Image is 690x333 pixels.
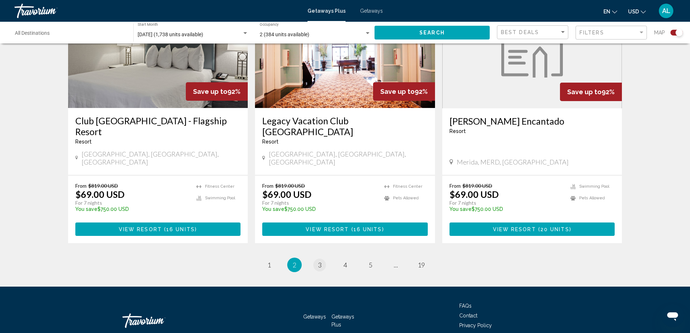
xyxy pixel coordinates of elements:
[373,82,435,101] div: 92%
[418,261,425,269] span: 19
[628,6,646,17] button: Change currency
[380,88,415,95] span: Save up to
[75,206,97,212] span: You save
[119,226,162,232] span: View Resort
[75,206,189,212] p: $750.00 USD
[293,261,296,269] span: 2
[260,32,309,37] span: 2 (384 units available)
[369,261,372,269] span: 5
[205,184,234,189] span: Fitness Center
[501,29,539,35] span: Best Deals
[269,150,428,166] span: [GEOGRAPHIC_DATA], [GEOGRAPHIC_DATA], [GEOGRAPHIC_DATA]
[193,88,227,95] span: Save up to
[628,9,639,14] span: USD
[393,196,419,200] span: Pets Allowed
[262,115,428,137] a: Legacy Vacation Club [GEOGRAPHIC_DATA]
[88,183,118,189] span: $819.00 USD
[349,226,384,232] span: ( )
[186,82,248,101] div: 92%
[75,222,241,236] button: View Resort(16 units)
[262,206,377,212] p: $750.00 USD
[14,4,300,18] a: Travorium
[262,189,311,200] p: $69.00 USD
[262,183,273,189] span: From
[579,196,605,200] span: Pets Allowed
[657,3,676,18] button: User Menu
[205,196,235,200] span: Swimming Pool
[449,200,564,206] p: For 7 nights
[457,158,569,166] span: Merida, MERD, [GEOGRAPHIC_DATA]
[603,6,617,17] button: Change language
[567,88,602,96] span: Save up to
[262,206,284,212] span: You save
[580,30,604,36] span: Filters
[493,226,536,232] span: View Resort
[393,184,422,189] span: Fitness Center
[449,206,564,212] p: $750.00 USD
[308,8,346,14] a: Getaways Plus
[540,226,569,232] span: 20 units
[394,261,398,269] span: ...
[360,8,383,14] a: Getaways
[449,128,466,134] span: Resort
[354,226,382,232] span: 16 units
[306,226,349,232] span: View Resort
[603,9,610,14] span: en
[75,115,241,137] a: Club [GEOGRAPHIC_DATA] - Flagship Resort
[560,83,622,101] div: 92%
[449,189,499,200] p: $69.00 USD
[81,150,241,166] span: [GEOGRAPHIC_DATA], [GEOGRAPHIC_DATA], [GEOGRAPHIC_DATA]
[654,28,665,38] span: Map
[343,261,347,269] span: 4
[75,183,87,189] span: From
[661,304,684,327] iframe: Button to launch messaging window
[449,222,615,236] button: View Resort(20 units)
[449,183,461,189] span: From
[318,261,322,269] span: 3
[375,26,490,39] button: Search
[138,32,203,37] span: [DATE] (1,738 units available)
[75,139,92,145] span: Resort
[449,206,472,212] span: You save
[166,226,195,232] span: 16 units
[459,303,472,309] a: FAQs
[75,200,189,206] p: For 7 nights
[536,226,572,232] span: ( )
[463,183,492,189] span: $819.00 USD
[262,222,428,236] button: View Resort(16 units)
[419,30,445,36] span: Search
[449,116,615,126] a: [PERSON_NAME] Encantado
[75,189,125,200] p: $69.00 USD
[459,322,492,328] a: Privacy Policy
[122,310,195,332] a: Travorium
[303,314,326,320] a: Getaways
[262,200,377,206] p: For 7 nights
[501,23,563,78] img: week.svg
[68,258,622,272] ul: Pagination
[267,261,271,269] span: 1
[576,25,647,40] button: Filter
[162,226,197,232] span: ( )
[275,183,305,189] span: $819.00 USD
[579,184,609,189] span: Swimming Pool
[662,7,670,14] span: AL
[262,139,279,145] span: Resort
[501,29,566,36] mat-select: Sort by
[459,313,477,319] a: Contact
[331,314,354,328] a: Getaways Plus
